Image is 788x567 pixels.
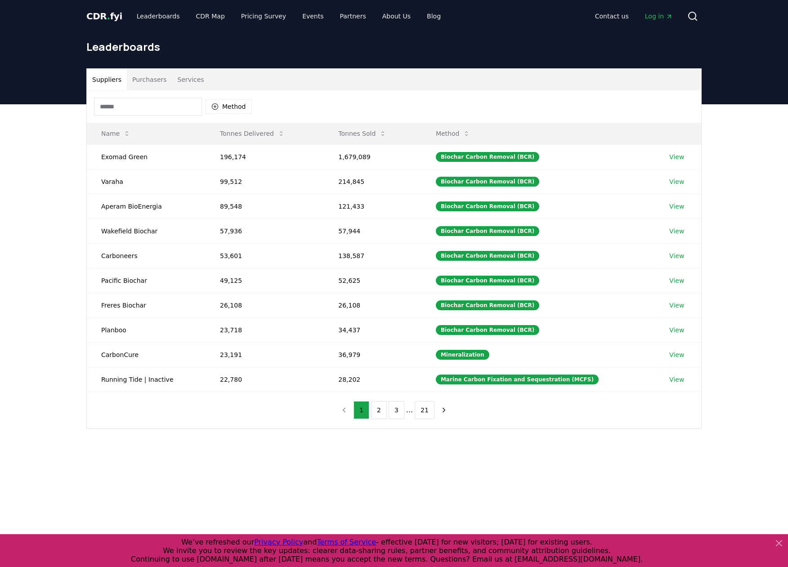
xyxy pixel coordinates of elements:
button: Services [172,69,210,90]
a: About Us [375,8,418,24]
td: Planboo [87,317,206,342]
td: Running Tide | Inactive [87,367,206,392]
td: 26,108 [206,293,324,317]
td: 28,202 [324,367,421,392]
div: Biochar Carbon Removal (BCR) [436,325,539,335]
div: Biochar Carbon Removal (BCR) [436,152,539,162]
td: 196,174 [206,144,324,169]
td: 53,601 [206,243,324,268]
a: View [669,251,684,260]
a: CDR.fyi [86,10,122,22]
nav: Main [130,8,448,24]
button: 1 [354,401,369,419]
span: . [107,11,110,22]
a: Leaderboards [130,8,187,24]
td: 57,944 [324,219,421,243]
a: Log in [638,8,680,24]
td: 89,548 [206,194,324,219]
td: 49,125 [206,268,324,293]
td: Wakefield Biochar [87,219,206,243]
a: View [669,326,684,335]
a: View [669,350,684,359]
button: 2 [371,401,387,419]
button: 3 [389,401,404,419]
div: Biochar Carbon Removal (BCR) [436,177,539,187]
td: 121,433 [324,194,421,219]
td: Freres Biochar [87,293,206,317]
li: ... [406,405,413,415]
a: View [669,375,684,384]
a: View [669,301,684,310]
div: Biochar Carbon Removal (BCR) [436,226,539,236]
a: View [669,202,684,211]
a: Events [295,8,331,24]
td: Carboneers [87,243,206,268]
button: Tonnes Sold [331,125,394,143]
td: Aperam BioEnergia [87,194,206,219]
button: Suppliers [87,69,127,90]
td: 138,587 [324,243,421,268]
a: Pricing Survey [234,8,293,24]
span: Log in [645,12,673,21]
div: Biochar Carbon Removal (BCR) [436,276,539,286]
td: 22,780 [206,367,324,392]
button: Tonnes Delivered [213,125,292,143]
td: 52,625 [324,268,421,293]
a: View [669,276,684,285]
a: Blog [420,8,448,24]
nav: Main [588,8,680,24]
a: View [669,152,684,161]
button: 21 [415,401,434,419]
a: Partners [333,8,373,24]
div: Biochar Carbon Removal (BCR) [436,300,539,310]
div: Biochar Carbon Removal (BCR) [436,201,539,211]
a: View [669,177,684,186]
td: 99,512 [206,169,324,194]
td: 1,679,089 [324,144,421,169]
button: Purchasers [127,69,172,90]
button: Method [206,99,252,114]
a: CDR Map [189,8,232,24]
td: 36,979 [324,342,421,367]
div: Biochar Carbon Removal (BCR) [436,251,539,261]
td: Pacific Biochar [87,268,206,293]
a: Contact us [588,8,636,24]
div: Mineralization [436,350,489,360]
td: 214,845 [324,169,421,194]
button: Method [429,125,478,143]
h1: Leaderboards [86,40,702,54]
td: Exomad Green [87,144,206,169]
a: View [669,227,684,236]
td: CarbonCure [87,342,206,367]
button: Name [94,125,138,143]
span: CDR fyi [86,11,122,22]
td: 34,437 [324,317,421,342]
td: 23,191 [206,342,324,367]
td: 26,108 [324,293,421,317]
td: 23,718 [206,317,324,342]
td: Varaha [87,169,206,194]
div: Marine Carbon Fixation and Sequestration (MCFS) [436,375,599,384]
button: next page [436,401,452,419]
td: 57,936 [206,219,324,243]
